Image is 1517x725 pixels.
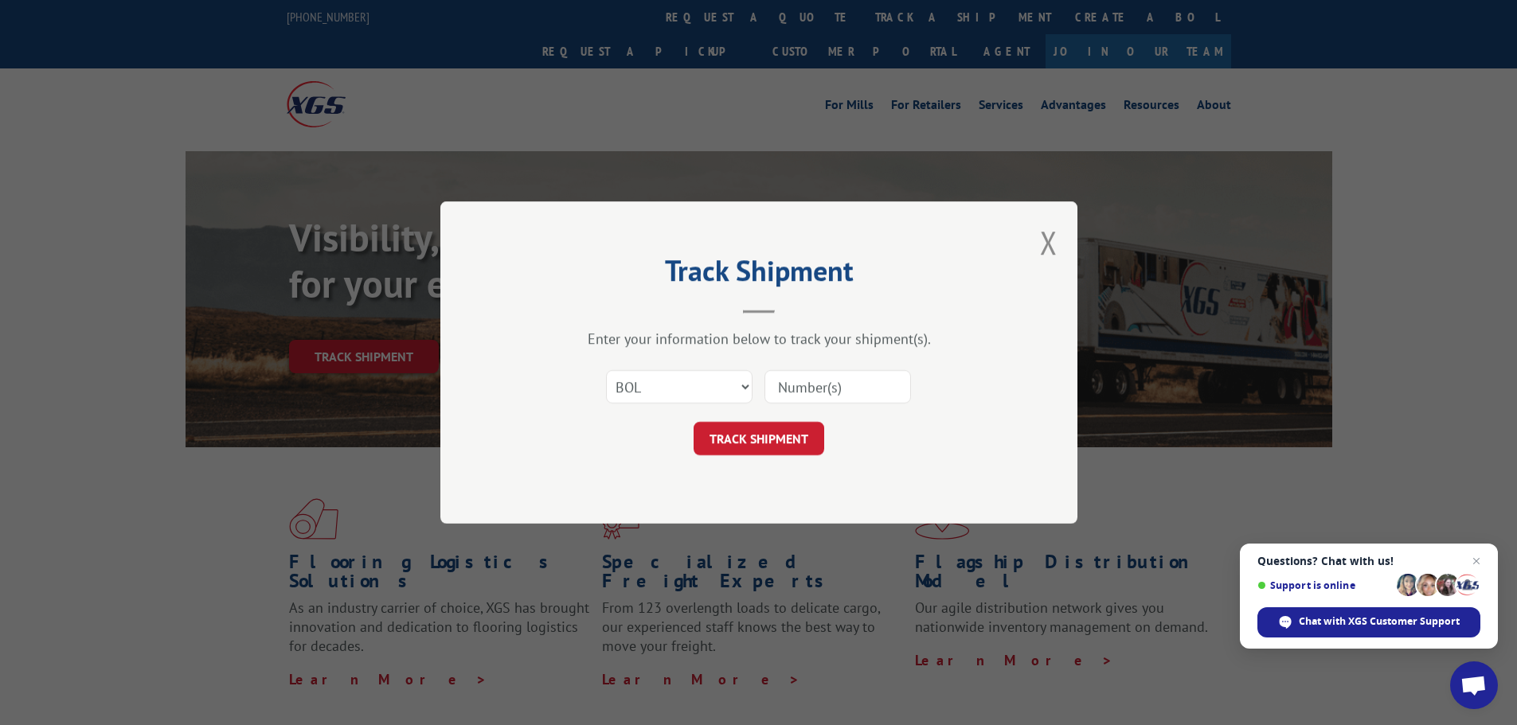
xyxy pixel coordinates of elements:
button: Close modal [1040,221,1058,263]
a: Open chat [1450,661,1498,709]
div: Enter your information below to track your shipment(s). [520,329,998,348]
span: Support is online [1257,579,1391,591]
input: Number(s) [764,370,911,403]
h2: Track Shipment [520,259,998,290]
span: Chat with XGS Customer Support [1257,607,1480,637]
span: Chat with XGS Customer Support [1299,614,1460,629]
button: TRACK SHIPMENT [694,422,824,455]
span: Questions? Chat with us! [1257,555,1480,567]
